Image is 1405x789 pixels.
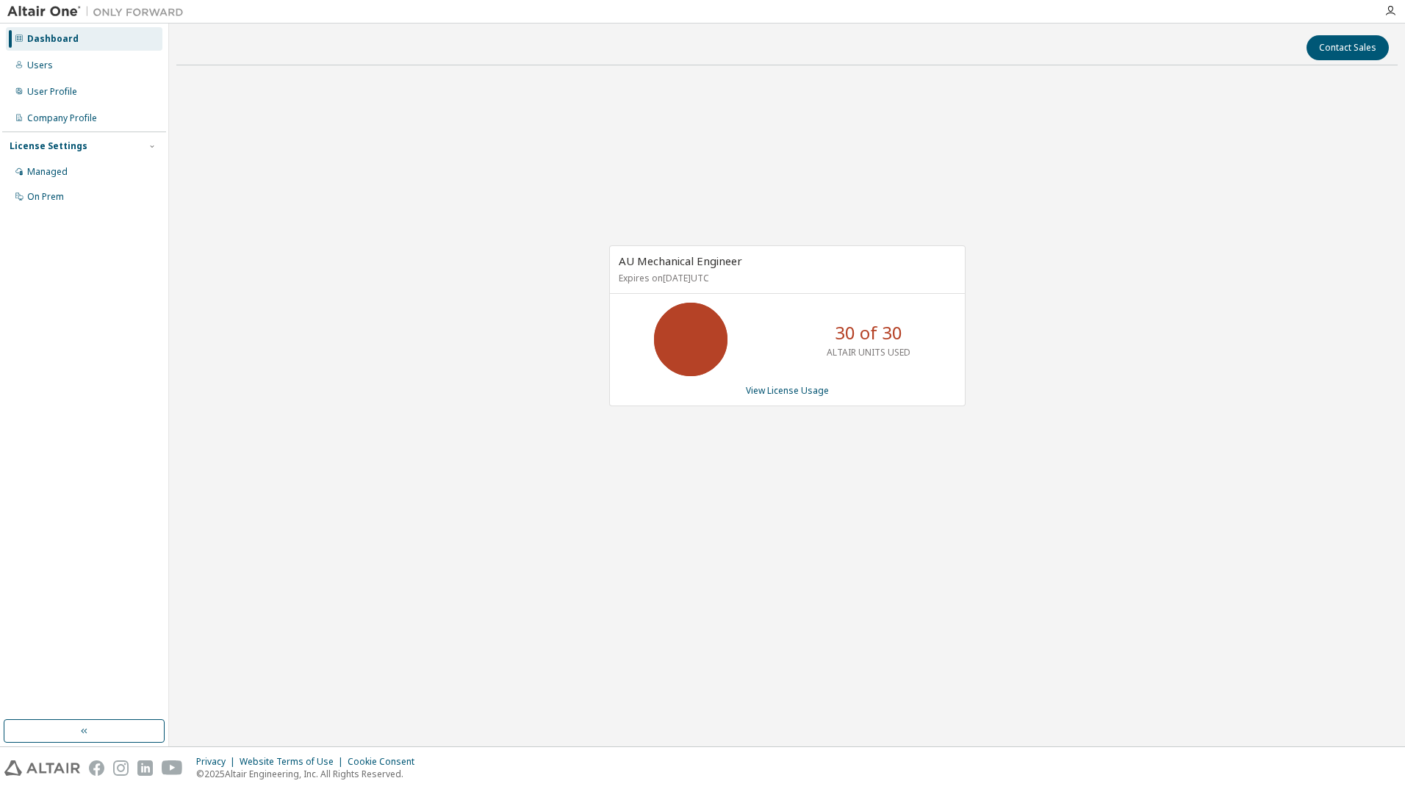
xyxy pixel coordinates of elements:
div: Privacy [196,756,240,768]
p: © 2025 Altair Engineering, Inc. All Rights Reserved. [196,768,423,780]
img: instagram.svg [113,760,129,776]
div: On Prem [27,191,64,203]
button: Contact Sales [1307,35,1389,60]
span: AU Mechanical Engineer [619,253,742,268]
img: facebook.svg [89,760,104,776]
div: Company Profile [27,112,97,124]
div: Users [27,60,53,71]
p: Expires on [DATE] UTC [619,272,952,284]
img: linkedin.svg [137,760,153,776]
div: Dashboard [27,33,79,45]
div: Managed [27,166,68,178]
p: ALTAIR UNITS USED [827,346,910,359]
div: Cookie Consent [348,756,423,768]
p: 30 of 30 [835,320,902,345]
a: View License Usage [746,384,829,397]
div: License Settings [10,140,87,152]
img: altair_logo.svg [4,760,80,776]
img: Altair One [7,4,191,19]
div: User Profile [27,86,77,98]
div: Website Terms of Use [240,756,348,768]
img: youtube.svg [162,760,183,776]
